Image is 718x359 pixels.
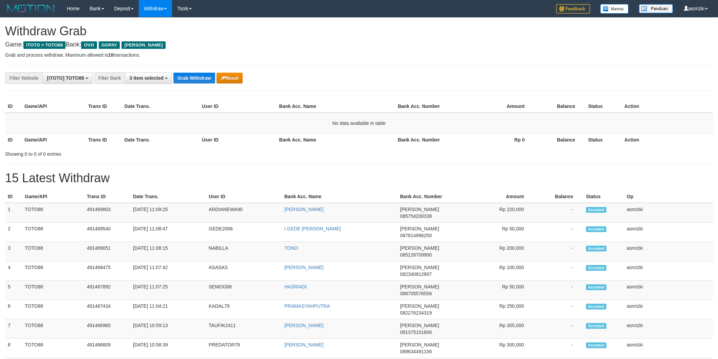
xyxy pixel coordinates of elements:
td: TOTO88 [22,223,84,242]
td: 491469051 [84,242,130,261]
td: - [534,339,583,358]
strong: 10 [108,52,113,58]
span: ITOTO > TOTO88 [23,41,65,49]
th: Date Trans. [122,100,199,113]
span: Copy 082276234319 to clipboard [400,310,432,316]
span: [ITOTO] TOTO88 [47,75,84,81]
td: TAUFIK2411 [206,319,282,339]
th: Amount [459,100,535,113]
a: [PERSON_NAME] [284,265,323,270]
img: MOTION_logo.png [5,3,57,14]
div: Filter Website [5,72,42,84]
th: Bank Acc. Name [282,190,397,203]
td: TOTO88 [22,242,84,261]
img: panduan.png [639,4,673,13]
img: Feedback.jpg [556,4,590,14]
th: Trans ID [86,133,122,146]
th: Status [583,190,624,203]
img: Button%20Memo.svg [600,4,629,14]
th: Date Trans. [130,190,206,203]
span: [PERSON_NAME] [400,207,439,212]
th: Game/API [22,133,86,146]
td: 491467892 [84,281,130,300]
th: Bank Acc. Number [397,190,460,203]
th: ID [5,190,22,203]
span: Copy 089634491156 to clipboard [400,349,432,354]
span: Accepted [586,323,606,329]
p: Grab and process withdraw. Maximum allowed is transactions. [5,52,713,58]
span: Accepted [586,226,606,232]
h1: 15 Latest Withdraw [5,171,713,185]
td: PREDATOR78 [206,339,282,358]
span: [PERSON_NAME] [400,303,439,309]
span: Accepted [586,284,606,290]
td: 4 [5,261,22,281]
td: 491466609 [84,339,130,358]
td: asnrizki [624,261,713,281]
td: [DATE] 11:09:25 [130,203,206,223]
td: [DATE] 11:08:15 [130,242,206,261]
td: asnrizki [624,281,713,300]
th: User ID [199,100,277,113]
th: User ID [199,133,277,146]
th: Action [622,133,713,146]
td: 3 [5,242,22,261]
a: I GEDE [PERSON_NAME] [284,226,341,231]
h4: Game: Bank: [5,41,713,48]
td: No data available in table [5,113,713,134]
td: KADAL79 [206,300,282,319]
td: TOTO88 [22,339,84,358]
td: 6 [5,300,22,319]
a: HASRIADI [284,284,307,289]
td: Rp 50,000 [460,281,534,300]
td: [DATE] 10:58:39 [130,339,206,358]
td: asnrizki [624,203,713,223]
td: 491469540 [84,223,130,242]
th: ID [5,100,22,113]
a: [PERSON_NAME] [284,207,323,212]
span: [PERSON_NAME] [400,265,439,270]
th: Game/API [22,190,84,203]
th: Date Trans. [122,133,199,146]
td: [DATE] 11:04:21 [130,300,206,319]
span: OVO [81,41,97,49]
td: NABILLA [206,242,282,261]
a: [PERSON_NAME] [284,323,323,328]
th: Trans ID [84,190,130,203]
th: User ID [206,190,282,203]
span: [PERSON_NAME] [400,323,439,328]
td: - [534,319,583,339]
span: [PERSON_NAME] [400,284,439,289]
td: Rp 50,000 [460,223,534,242]
th: Bank Acc. Name [277,100,395,113]
th: Op [624,190,713,203]
td: asnrizki [624,339,713,358]
span: Accepted [586,207,606,213]
td: - [534,242,583,261]
span: Copy 082340812897 to clipboard [400,271,432,277]
td: Rp 100,000 [460,261,534,281]
td: 491466965 [84,319,130,339]
th: Balance [535,100,585,113]
th: Bank Acc. Name [277,133,395,146]
td: Rp 200,000 [460,242,534,261]
td: GEDE2006 [206,223,282,242]
td: asnrizki [624,223,713,242]
td: TOTO88 [22,300,84,319]
td: - [534,223,583,242]
span: Copy 087814996250 to clipboard [400,233,432,238]
td: SEMOG88 [206,281,282,300]
th: Status [585,133,622,146]
td: Rp 305,000 [460,319,534,339]
td: asnrizki [624,242,713,261]
button: Grab Withdraw [173,73,215,83]
td: [DATE] 11:07:25 [130,281,206,300]
td: 491469803 [84,203,130,223]
td: Rp 220,000 [460,203,534,223]
h1: Withdraw Grab [5,24,713,38]
td: TOTO88 [22,261,84,281]
td: TOTO88 [22,319,84,339]
th: Balance [534,190,583,203]
td: ASASAS [206,261,282,281]
td: TOTO88 [22,203,84,223]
